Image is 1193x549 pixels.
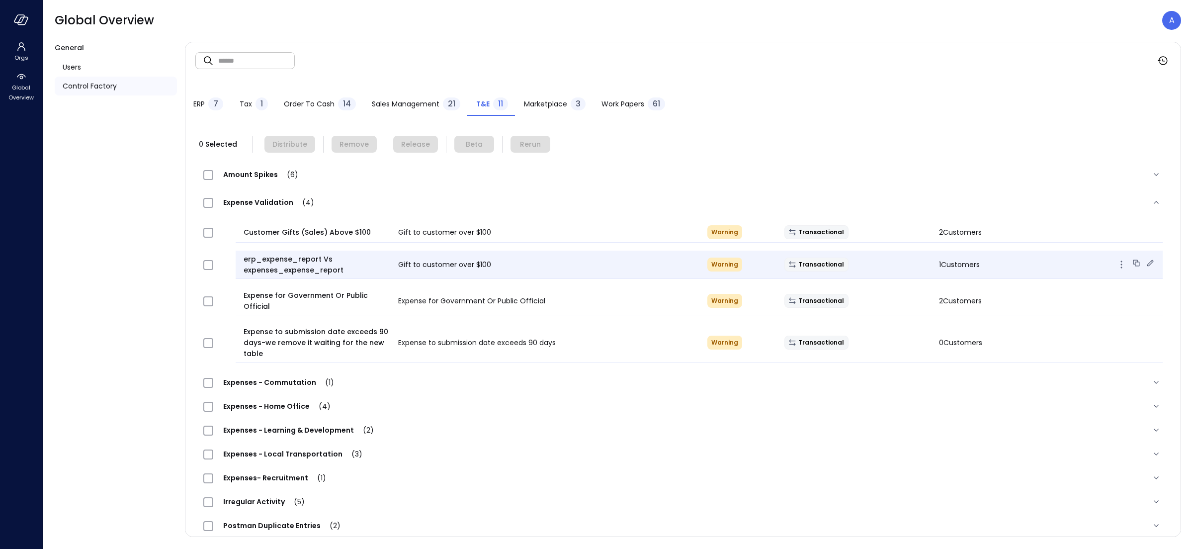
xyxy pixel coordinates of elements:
span: Global Overview [55,12,154,28]
span: Amount Spikes [213,170,308,180]
span: 0 Selected [195,139,240,150]
span: Expense for Government Or Public Official [244,290,390,312]
span: Expense for Government Or Public Official [398,296,545,306]
div: Avi Brandwain [1162,11,1181,30]
span: 2 Customers [939,296,982,306]
span: 7 [213,98,218,109]
span: Marketplace [524,98,567,109]
span: 2 Customers [939,227,982,237]
span: Work Papers [601,98,644,109]
div: Orgs [2,40,40,64]
span: Tax [240,98,252,109]
span: 61 [653,98,660,109]
span: Expenses- Recruitment [213,473,336,483]
div: Postman Duplicate Entries(2) [195,514,1171,538]
span: Irregular Activity [213,497,315,507]
div: Expenses - Learning & Development(2) [195,418,1171,442]
span: (6) [278,170,298,180]
span: ERP [193,98,205,109]
span: (2) [321,521,341,531]
a: Users [55,58,177,77]
span: Global Overview [6,83,36,102]
div: Amount Spikes(6) [195,163,1171,186]
span: erp_expense_report Vs expenses_expense_report [244,254,390,275]
span: Expense to submission date exceeds 90 days [398,338,556,348]
span: Orgs [14,53,28,63]
span: 21 [448,98,455,109]
div: Expenses - Commutation(1) [195,370,1171,394]
p: A [1169,14,1175,26]
span: Expenses - Learning & Development [213,425,384,435]
span: Users [63,62,81,73]
span: Gift to customer over $100 [398,227,491,237]
span: 11 [498,98,503,109]
span: 1 Customers [939,260,980,270]
span: 3 [576,98,581,109]
span: Expenses - Home Office [213,401,341,411]
span: Expenses - Local Transportation [213,449,372,459]
span: 1 [260,98,263,109]
span: (4) [293,197,314,207]
span: (1) [308,473,326,483]
span: (2) [354,425,374,435]
div: Irregular Activity(5) [195,490,1171,514]
span: Customer Gifts (Sales) Above $100 [244,227,390,238]
span: Sales Management [372,98,439,109]
a: Control Factory [55,77,177,95]
span: Postman Duplicate Entries [213,521,350,531]
span: T&E [476,98,490,109]
span: (1) [316,377,334,387]
span: Expense Validation [213,197,324,207]
span: (4) [310,401,331,411]
span: Expense to submission date exceeds 90 days-we remove it waiting for the new table [244,326,390,359]
span: 14 [343,98,351,109]
div: Global Overview [2,70,40,103]
div: Expense Validation(4) [195,186,1171,218]
span: General [55,43,84,53]
div: Expenses - Local Transportation(3) [195,442,1171,466]
span: 0 Customers [939,338,982,348]
div: Expenses- Recruitment(1) [195,466,1171,490]
span: Gift to customer over $100 [398,260,491,270]
div: Expenses - Home Office(4) [195,394,1171,418]
span: (3) [342,449,362,459]
span: Expenses - Commutation [213,377,344,387]
span: (5) [285,497,305,507]
span: Order to Cash [284,98,335,109]
span: Control Factory [63,81,117,91]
